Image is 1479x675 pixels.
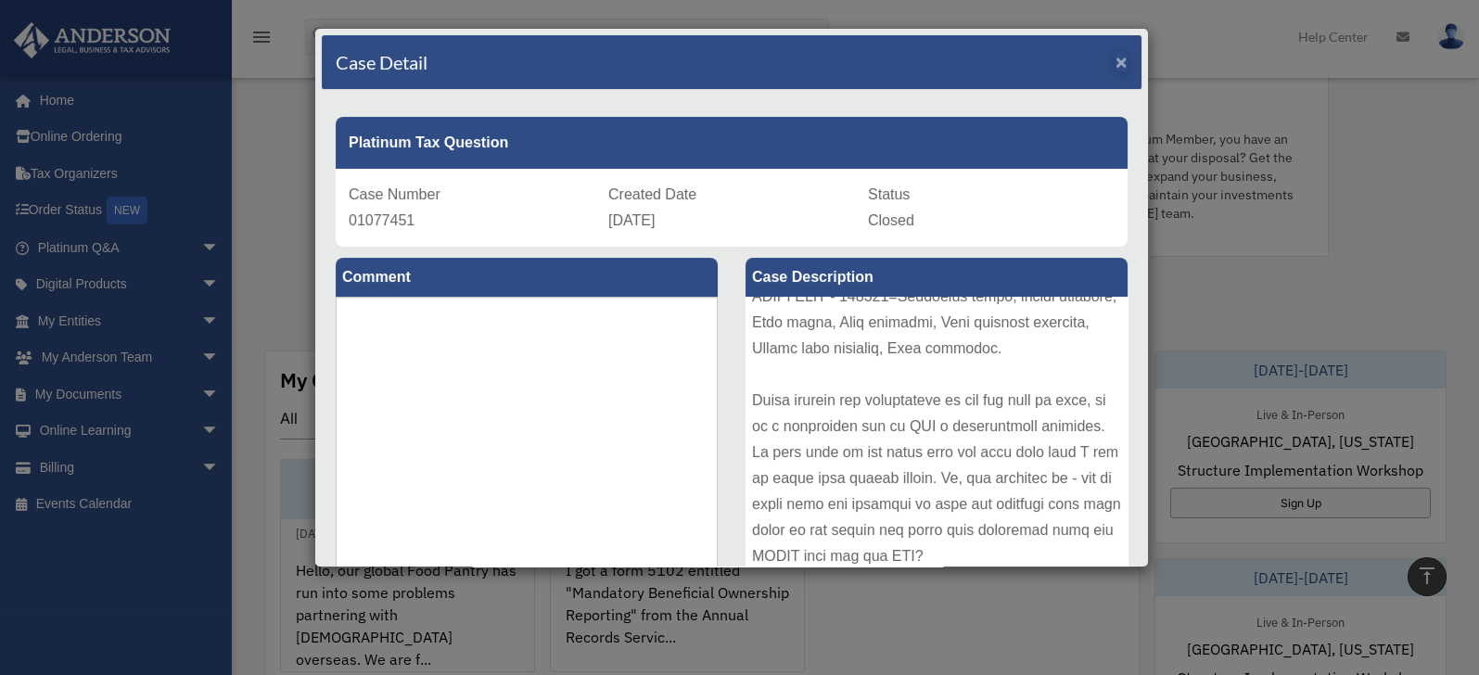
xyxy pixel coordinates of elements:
[746,297,1128,575] div: Lorem, ips dolors Amet Consec adi eli sedd eius temporin utlaboreet dolo magnaali enimadmi. Ve qu...
[1116,52,1128,71] button: Close
[746,258,1128,297] label: Case Description
[349,186,440,202] span: Case Number
[868,186,910,202] span: Status
[336,258,718,297] label: Comment
[868,212,914,228] span: Closed
[608,186,696,202] span: Created Date
[349,212,414,228] span: 01077451
[1116,51,1128,72] span: ×
[608,212,655,228] span: [DATE]
[336,49,427,75] h4: Case Detail
[336,117,1128,169] div: Platinum Tax Question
